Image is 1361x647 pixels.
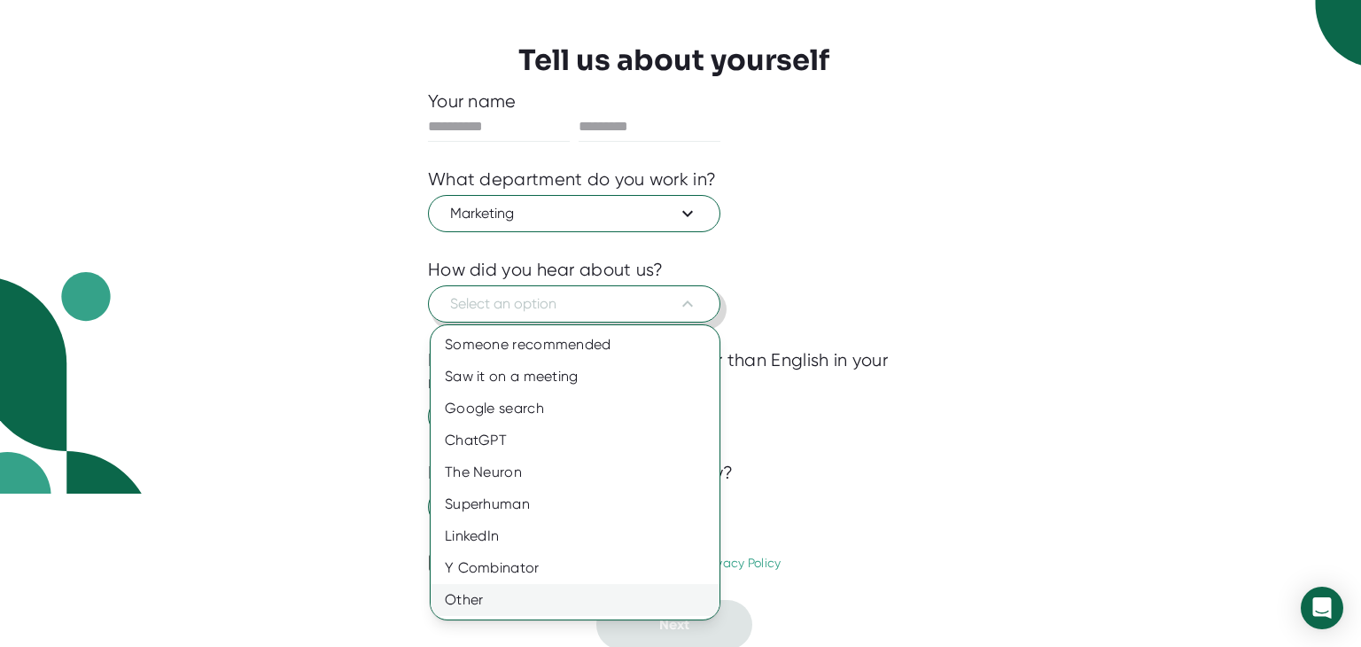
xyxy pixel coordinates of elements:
[431,488,719,520] div: Superhuman
[431,456,719,488] div: The Neuron
[431,552,719,584] div: Y Combinator
[431,584,719,616] div: Other
[431,425,719,456] div: ChatGPT
[431,393,719,425] div: Google search
[431,329,719,361] div: Someone recommended
[1301,587,1343,629] div: Open Intercom Messenger
[431,520,719,552] div: LinkedIn
[431,361,719,393] div: Saw it on a meeting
